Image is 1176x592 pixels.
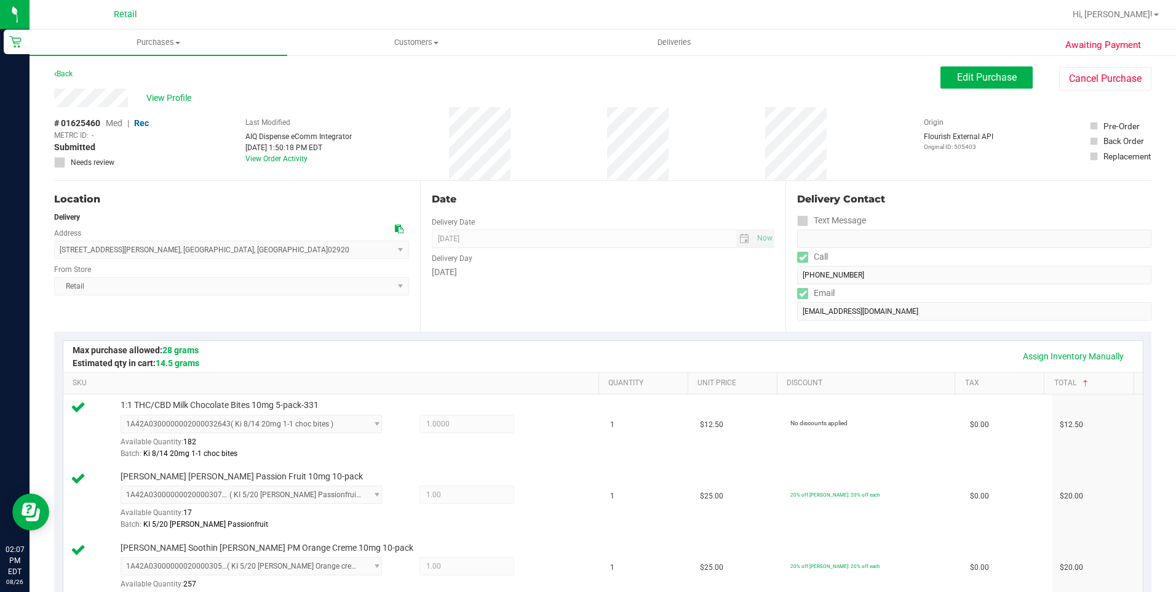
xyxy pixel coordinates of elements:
[641,37,708,48] span: Deliveries
[797,192,1151,207] div: Delivery Contact
[965,378,1039,388] a: Tax
[121,520,141,529] span: Batch:
[1015,346,1132,367] a: Assign Inventory Manually
[156,358,199,368] span: 14.5 grams
[1060,562,1083,574] span: $20.00
[432,192,775,207] div: Date
[1059,67,1151,90] button: Cancel Purchase
[146,92,196,105] span: View Profile
[54,264,91,275] label: From Store
[134,118,149,128] span: Rec
[790,492,880,498] span: 20% off [PERSON_NAME]: 20% off each
[183,580,196,588] span: 257
[121,399,319,411] span: 1:1 THC/CBD Milk Chocolate Bites 10mg 5-pack-331
[700,562,723,574] span: $25.00
[432,253,472,264] label: Delivery Day
[1103,120,1140,132] div: Pre-Order
[9,36,22,48] inline-svg: Retail
[121,449,141,458] span: Batch:
[970,490,989,502] span: $0.00
[54,192,409,207] div: Location
[797,230,1151,248] input: Format: (999) 999-9999
[12,494,49,530] iframe: Resource center
[245,154,308,163] a: View Order Activity
[432,266,775,279] div: [DATE]
[797,248,828,266] label: Call
[700,490,723,502] span: $25.00
[54,228,81,239] label: Address
[30,30,287,55] a: Purchases
[287,30,545,55] a: Customers
[924,131,993,151] div: Flourish External API
[395,223,403,236] div: Copy address to clipboard
[245,142,352,153] div: [DATE] 1:50:18 PM EDT
[970,562,989,574] span: $0.00
[183,508,192,517] span: 17
[610,490,614,502] span: 1
[797,284,835,302] label: Email
[970,419,989,431] span: $0.00
[700,419,723,431] span: $12.50
[797,212,866,230] label: Text Message
[924,117,944,128] label: Origin
[54,213,80,222] strong: Delivery
[73,345,199,355] span: Max purchase allowed:
[54,141,95,154] span: Submitted
[183,438,196,446] span: 182
[432,217,475,228] label: Delivery Date
[245,131,352,142] div: AIQ Dispense eComm Integrator
[1060,490,1083,502] span: $20.00
[1103,150,1151,162] div: Replacement
[245,117,290,128] label: Last Modified
[114,9,137,20] span: Retail
[121,433,396,457] div: Available Quantity:
[143,449,237,458] span: Ki 8/14 20mg 1-1 choc bites
[106,118,122,128] span: Med
[924,142,993,151] p: Original ID: 505403
[6,544,24,577] p: 02:07 PM EDT
[790,563,880,569] span: 20% off [PERSON_NAME]: 20% off each
[1060,419,1083,431] span: $12.50
[608,378,683,388] a: Quantity
[121,471,363,482] span: [PERSON_NAME] [PERSON_NAME] Passion Fruit 10mg 10-pack
[92,130,93,141] span: -
[940,66,1033,89] button: Edit Purchase
[54,130,89,141] span: METRC ID:
[610,419,614,431] span: 1
[797,266,1151,284] input: Format: (999) 999-9999
[54,70,73,78] a: Back
[697,378,772,388] a: Unit Price
[610,562,614,574] span: 1
[957,71,1017,83] span: Edit Purchase
[546,30,803,55] a: Deliveries
[790,420,848,426] span: No discounts applied
[162,345,199,355] span: 28 grams
[288,37,544,48] span: Customers
[73,378,594,388] a: SKU
[1065,38,1141,52] span: Awaiting Payment
[54,117,100,130] span: # 01625460
[1073,9,1153,19] span: Hi, [PERSON_NAME]!
[127,118,129,128] span: |
[121,542,413,554] span: [PERSON_NAME] Soothin [PERSON_NAME] PM Orange Creme 10mg 10-pack
[143,520,268,529] span: KI 5/20 [PERSON_NAME] Passionfruit
[1054,378,1129,388] a: Total
[787,378,950,388] a: Discount
[30,37,287,48] span: Purchases
[71,157,114,168] span: Needs review
[6,577,24,586] p: 08/26
[121,504,396,528] div: Available Quantity:
[1103,135,1144,147] div: Back Order
[73,358,199,368] span: Estimated qty in cart:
